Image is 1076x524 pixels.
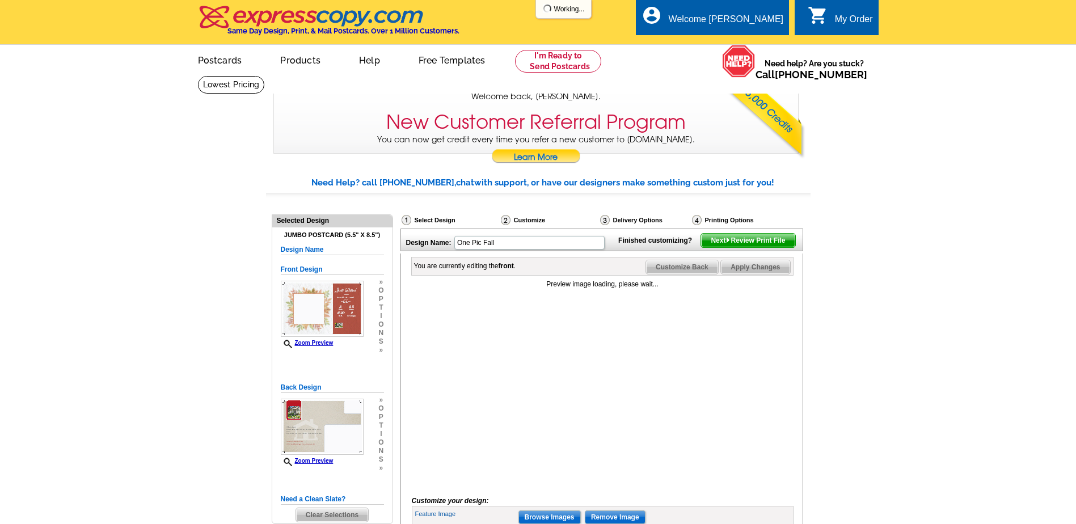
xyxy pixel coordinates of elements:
[281,399,364,455] img: backsmallthumbnail.jpg
[281,382,384,393] h5: Back Design
[808,12,873,27] a: shopping_cart My Order
[227,27,459,35] h4: Same Day Design, Print, & Mail Postcards. Over 1 Million Customers.
[471,91,601,103] span: Welcome back, [PERSON_NAME].
[281,494,384,505] h5: Need a Clean Slate?
[543,4,552,13] img: loading...
[378,396,383,404] span: »
[518,510,581,524] input: Browse Images
[378,455,383,464] span: s
[646,260,718,274] span: Customize Back
[281,231,384,239] h4: Jumbo Postcard (5.5" x 8.5")
[378,337,383,346] span: s
[756,58,873,81] span: Need help? Are you stuck?
[281,264,384,275] h5: Front Design
[808,5,828,26] i: shopping_cart
[415,509,517,519] label: Feature Image
[378,404,383,413] span: o
[722,45,756,78] img: help
[701,234,795,247] span: Next Review Print File
[725,238,731,243] img: button-next-arrow-white.png
[692,215,702,225] img: Printing Options & Summary
[378,413,383,421] span: p
[835,14,873,30] div: My Order
[311,176,811,189] div: Need Help? call [PHONE_NUMBER], with support, or have our designers make something custom just fo...
[412,279,794,289] div: Preview image loading, please wait...
[378,447,383,455] span: n
[378,320,383,329] span: o
[775,69,867,81] a: [PHONE_NUMBER]
[198,14,459,35] a: Same Day Design, Print, & Mail Postcards. Over 1 Million Customers.
[500,214,599,229] div: Customize
[402,215,411,225] img: Select Design
[274,134,798,166] p: You can now get credit every time you refer a new customer to [DOMAIN_NAME].
[262,46,339,73] a: Products
[378,430,383,438] span: i
[642,5,662,26] i: account_circle
[756,69,867,81] span: Call
[378,312,383,320] span: i
[378,286,383,295] span: o
[412,497,489,505] i: Customize your design:
[281,340,334,346] a: Zoom Preview
[386,111,686,134] h3: New Customer Referral Program
[378,329,383,337] span: n
[281,458,334,464] a: Zoom Preview
[491,149,581,166] a: Learn More
[378,346,383,354] span: »
[378,464,383,472] span: »
[499,262,514,270] b: front
[618,236,699,244] strong: Finished customizing?
[406,239,452,247] strong: Design Name:
[400,214,500,229] div: Select Design
[378,278,383,286] span: »
[599,214,691,226] div: Delivery Options
[669,14,783,30] div: Welcome [PERSON_NAME]
[296,508,368,522] span: Clear Selections
[281,281,364,337] img: frontsmallthumbnail.jpg
[456,178,474,188] span: chat
[585,510,645,524] input: Remove Image
[691,214,792,226] div: Printing Options
[378,438,383,447] span: o
[721,260,790,274] span: Apply Changes
[378,303,383,312] span: t
[501,215,510,225] img: Customize
[600,215,610,225] img: Delivery Options
[281,244,384,255] h5: Design Name
[180,46,260,73] a: Postcards
[341,46,398,73] a: Help
[414,261,516,271] div: You are currently editing the .
[378,421,383,430] span: t
[378,295,383,303] span: p
[272,215,393,226] div: Selected Design
[400,46,504,73] a: Free Templates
